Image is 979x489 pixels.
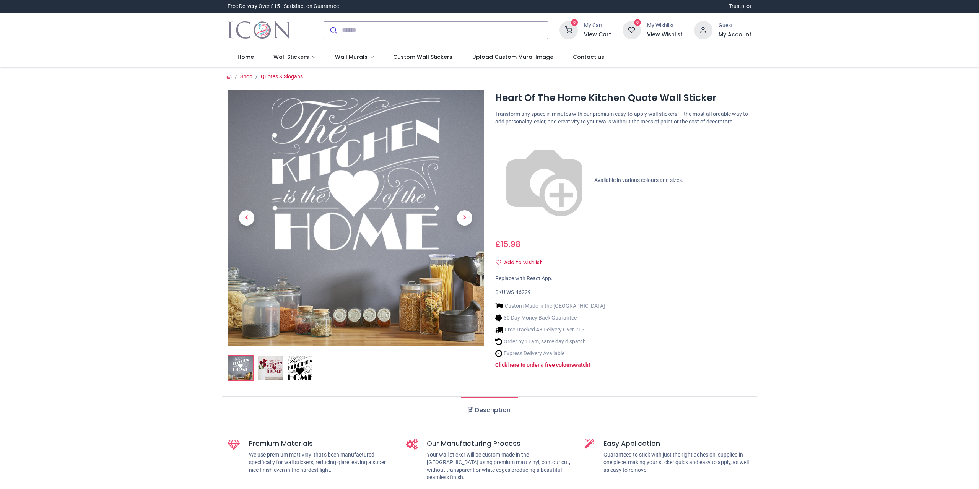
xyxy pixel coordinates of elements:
[495,326,605,334] li: Free Tracked 48 Delivery Over £15
[495,239,520,250] span: £
[623,26,641,32] a: 0
[335,53,368,61] span: Wall Murals
[288,356,312,380] img: WS-46229-03
[559,26,578,32] a: 0
[571,362,589,368] a: swatch
[446,128,484,307] a: Next
[495,110,751,125] p: Transform any space in minutes with our premium easy-to-apply wall stickers — the most affordable...
[634,19,641,26] sup: 0
[647,31,683,39] a: View Wishlist
[261,73,303,80] a: Quotes & Slogans
[584,22,611,29] div: My Cart
[589,362,590,368] a: !
[495,302,605,310] li: Custom Made in the [GEOGRAPHIC_DATA]
[461,397,518,424] a: Description
[228,19,291,41] img: Icon Wall Stickers
[228,90,484,346] img: Heart Of The Home Kitchen Quote Wall Sticker
[393,53,452,61] span: Custom Wall Stickers
[457,210,472,226] span: Next
[239,210,254,226] span: Previous
[501,239,520,250] span: 15.98
[495,349,605,357] li: Express Delivery Available
[584,31,611,39] a: View Cart
[719,22,751,29] div: Guest
[228,128,266,307] a: Previous
[495,314,605,322] li: 30 Day Money Back Guarantee
[729,3,751,10] a: Trustpilot
[603,439,751,448] h5: Easy Application
[263,47,325,67] a: Wall Stickers
[495,132,593,229] img: color-wheel.png
[324,22,342,39] button: Submit
[495,91,751,104] h1: Heart Of The Home Kitchen Quote Wall Sticker
[647,22,683,29] div: My Wishlist
[495,338,605,346] li: Order by 11am, same day dispatch
[719,31,751,39] a: My Account
[506,289,531,295] span: WS-46229
[594,177,683,183] span: Available in various colours and sizes.
[258,356,283,380] img: WS-46229-02
[472,53,553,61] span: Upload Custom Mural Image
[273,53,309,61] span: Wall Stickers
[240,73,252,80] a: Shop
[325,47,384,67] a: Wall Murals
[496,260,501,265] i: Add to wishlist
[228,356,253,380] img: Heart Of The Home Kitchen Quote Wall Sticker
[571,19,578,26] sup: 0
[228,3,339,10] div: Free Delivery Over £15 - Satisfaction Guarantee
[249,451,395,474] p: We use premium matt vinyl that's been manufactured specifically for wall stickers, reducing glare...
[427,451,573,481] p: Your wall sticker will be custom made in the [GEOGRAPHIC_DATA] using premium matt vinyl, contour ...
[495,289,751,296] div: SKU:
[573,53,604,61] span: Contact us
[237,53,254,61] span: Home
[249,439,395,448] h5: Premium Materials
[495,256,548,269] button: Add to wishlistAdd to wishlist
[603,451,751,474] p: Guaranteed to stick with just the right adhesion, supplied in one piece, making your sticker quic...
[228,19,291,41] a: Logo of Icon Wall Stickers
[495,362,571,368] a: Click here to order a free colour
[427,439,573,448] h5: Our Manufacturing Process
[495,275,751,283] div: Replace with React App.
